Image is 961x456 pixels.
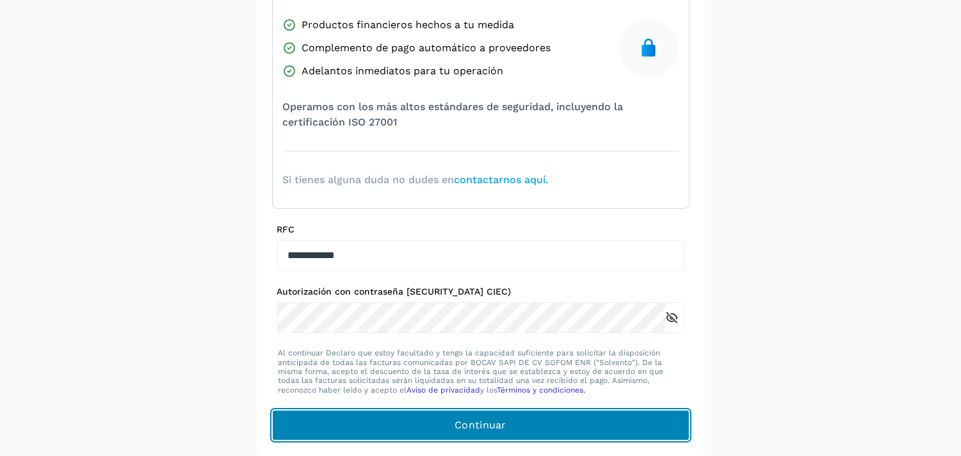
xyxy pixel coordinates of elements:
span: Complemento de pago automático a proveedores [302,40,551,56]
button: Continuar [272,410,690,441]
span: Adelantos inmediatos para tu operación [302,63,504,79]
img: secure [638,38,659,58]
span: Productos financieros hechos a tu medida [302,17,515,33]
label: Autorización con contraseña [SECURITY_DATA] CIEC) [277,286,684,297]
span: Operamos con los más altos estándares de seguridad, incluyendo la certificación ISO 27001 [283,99,679,130]
label: RFC [277,224,684,235]
span: Continuar [455,418,506,432]
p: Al continuar Declaro que estoy facultado y tengo la capacidad suficiente para solicitar la dispos... [279,348,683,395]
a: contactarnos aquí. [455,174,549,186]
a: Aviso de privacidad [407,386,481,395]
span: Si tienes alguna duda no dudes en [283,172,549,188]
a: Términos y condiciones. [497,386,586,395]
